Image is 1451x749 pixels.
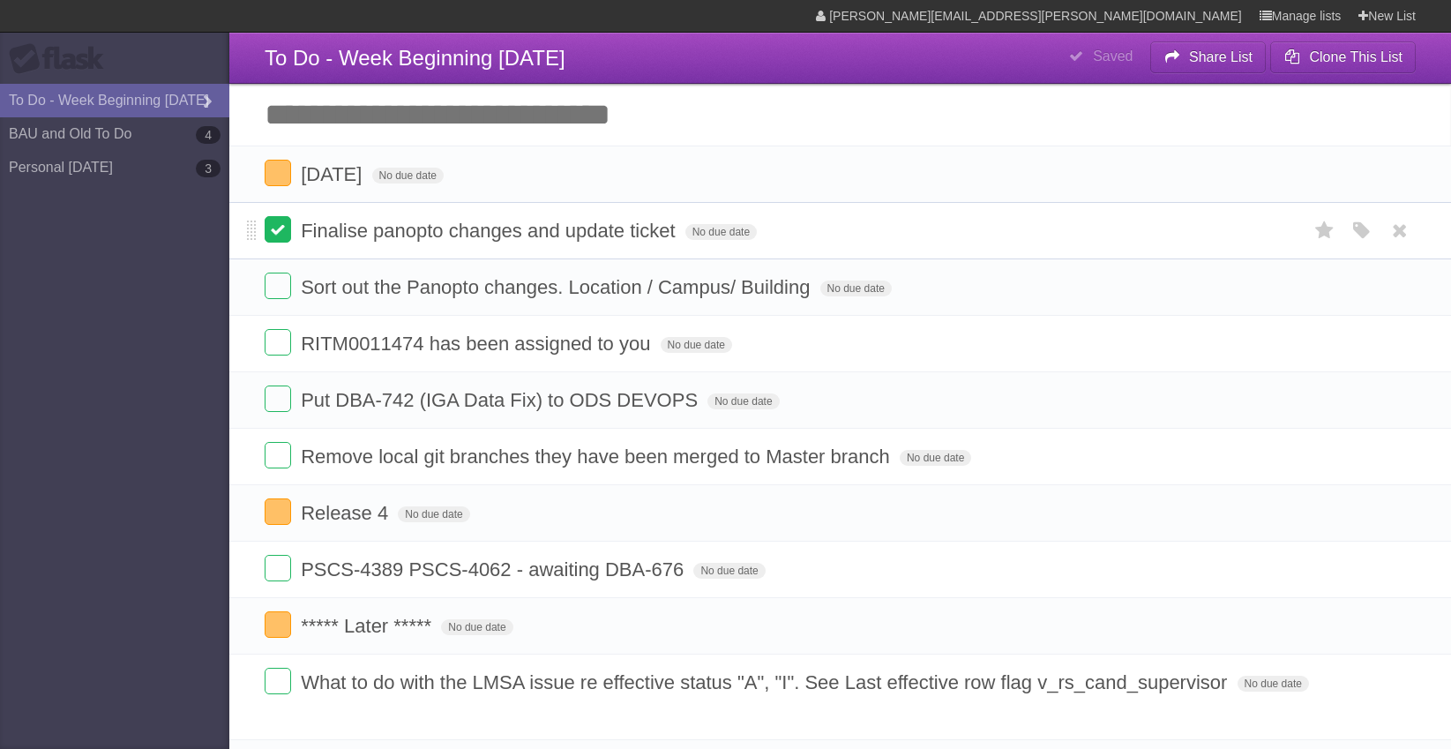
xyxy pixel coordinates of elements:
b: 4 [196,126,221,144]
label: Done [265,386,291,412]
b: Clone This List [1309,49,1402,64]
span: Finalise panopto changes and update ticket [301,220,679,242]
span: No due date [707,393,779,409]
label: Done [265,216,291,243]
span: No due date [372,168,444,184]
span: No due date [661,337,732,353]
label: Done [265,498,291,525]
button: Share List [1150,41,1267,73]
span: No due date [693,563,765,579]
span: No due date [398,506,469,522]
span: Sort out the Panopto changes. Location / Campus/ Building [301,276,814,298]
label: Done [265,668,291,694]
span: Release 4 [301,502,393,524]
span: RITM0011474 has been assigned to you [301,333,654,355]
label: Done [265,273,291,299]
span: No due date [685,224,757,240]
div: Flask [9,43,115,75]
span: What to do with the LMSA issue re effective status "A", "I". See Last effective row flag v_rs_can... [301,671,1231,693]
b: 3 [196,160,221,177]
span: PSCS-4389 PSCS-4062 - awaiting DBA-676 [301,558,688,580]
span: No due date [441,619,512,635]
label: Done [265,160,291,186]
b: Saved [1093,49,1133,64]
span: Put DBA-742 (IGA Data Fix) to ODS DEVOPS [301,389,702,411]
label: Done [265,329,291,356]
span: No due date [900,450,971,466]
label: Done [265,555,291,581]
label: Done [265,442,291,468]
span: Remove local git branches they have been merged to Master branch [301,446,894,468]
span: [DATE] [301,163,366,185]
button: Clone This List [1270,41,1416,73]
label: Star task [1308,216,1342,245]
label: Done [265,611,291,638]
span: No due date [820,281,892,296]
span: To Do - Week Beginning [DATE] [265,46,565,70]
span: No due date [1238,676,1309,692]
b: Share List [1189,49,1253,64]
